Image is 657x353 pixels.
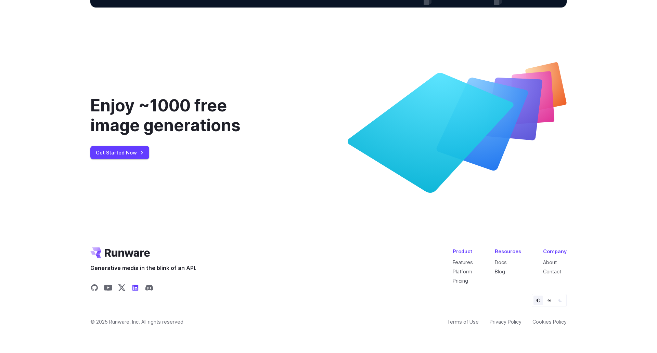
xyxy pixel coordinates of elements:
a: Share on YouTube [104,284,112,294]
button: Dark [555,296,565,305]
div: Resources [495,247,521,255]
a: Cookies Policy [532,318,567,326]
a: Share on LinkedIn [131,284,140,294]
a: Get Started Now [90,146,149,159]
div: Enjoy ~1000 free image generations [90,96,276,135]
button: Default [533,296,543,305]
ul: Theme selector [532,294,567,307]
span: © 2025 Runware, Inc. All rights reserved [90,318,183,326]
a: Docs [495,259,507,265]
div: Product [453,247,473,255]
button: Light [544,296,554,305]
a: Pricing [453,278,468,284]
a: Contact [543,269,561,274]
a: Share on Discord [145,284,153,294]
div: Company [543,247,567,255]
a: Features [453,259,473,265]
a: Go to / [90,247,150,258]
a: Platform [453,269,472,274]
a: Share on X [118,284,126,294]
a: Privacy Policy [490,318,521,326]
a: Terms of Use [447,318,479,326]
a: Blog [495,269,505,274]
a: Share on GitHub [90,284,99,294]
a: About [543,259,557,265]
span: Generative media in the blink of an API. [90,264,196,273]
